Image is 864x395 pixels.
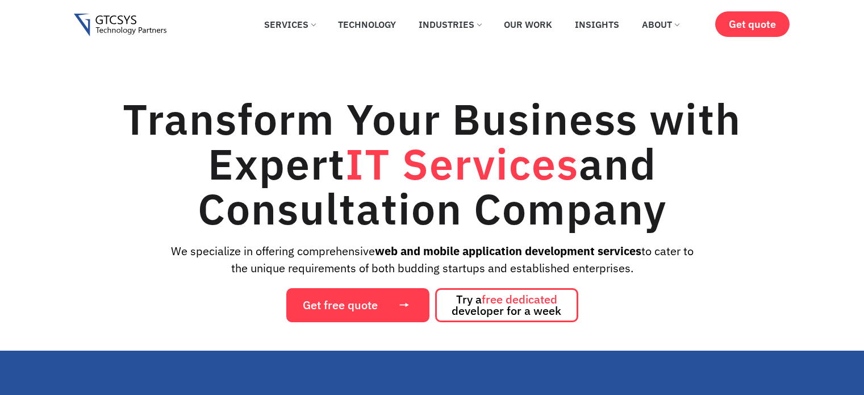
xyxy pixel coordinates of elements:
h1: Transform Your Business with Expert and Consultation Company [74,97,790,231]
span: Get quote [729,18,776,30]
a: Insights [566,12,628,37]
div: We specialize in offering comprehensive to cater to the unique requirements of both budding start... [74,243,790,277]
a: Services [256,12,324,37]
span: Get free quote [303,300,378,311]
a: Get quote [715,11,790,37]
a: Industries [410,12,490,37]
a: Get free quote [286,288,429,322]
a: About [633,12,687,37]
a: Try afree dedicated developer for a week [435,288,578,322]
span: IT Services [345,136,579,192]
img: Gtcsys logo [74,14,166,37]
strong: web and mobile application development services [375,243,641,259]
a: Technology [329,12,404,37]
span: Try a developer for a week [452,294,561,317]
a: Our Work [495,12,561,37]
span: free dedicated [482,292,557,307]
